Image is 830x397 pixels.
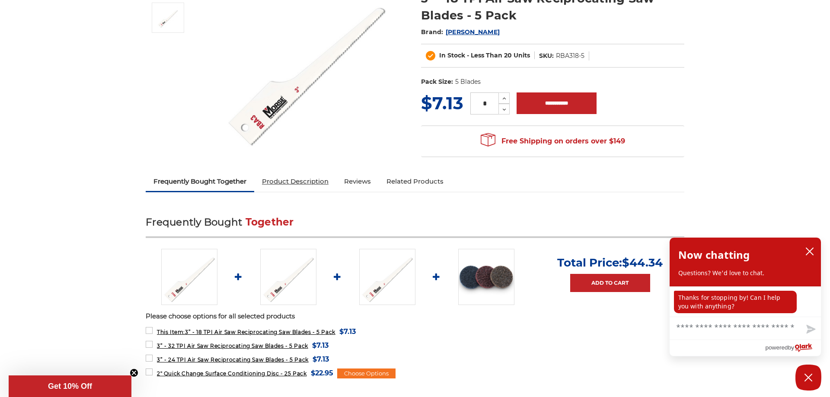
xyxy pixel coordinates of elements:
[421,77,453,86] dt: Pack Size:
[678,269,812,277] p: Questions? We'd love to chat.
[157,343,308,349] span: 3” - 32 TPI Air Saw Reciprocating Saw Blades - 5 Pack
[312,340,329,351] span: $7.13
[246,216,294,228] span: Together
[48,382,92,391] span: Get 10% Off
[556,51,584,60] dd: RBA318-5
[570,274,650,292] a: Add to Cart
[336,172,379,191] a: Reviews
[421,92,463,114] span: $7.13
[622,256,663,270] span: $44.34
[803,245,817,258] button: close chatbox
[670,286,821,317] div: chat
[439,51,465,59] span: In Stock
[146,172,254,191] a: Frequently Bought Together
[421,28,444,36] span: Brand:
[157,356,309,363] span: 3” - 24 TPI Air Saw Reciprocating Saw Blades - 5 Pack
[446,28,500,36] a: [PERSON_NAME]
[146,216,242,228] span: Frequently Bought
[157,329,185,335] strong: This Item:
[674,291,797,313] p: Thanks for stopping by! Can I help you with anything?
[788,342,794,353] span: by
[467,51,502,59] span: - Less Than
[313,353,329,365] span: $7.13
[669,237,821,356] div: olark chatbox
[146,311,684,321] p: Please choose options for all selected products
[157,329,335,335] span: 3” - 18 TPI Air Saw Reciprocating Saw Blades - 5 Pack
[481,133,625,150] span: Free Shipping on orders over $149
[504,51,512,59] span: 20
[9,375,131,397] div: Get 10% OffClose teaser
[455,77,481,86] dd: 5 Blades
[539,51,554,60] dt: SKU:
[311,367,333,379] span: $22.95
[765,340,821,356] a: Powered by Olark
[678,246,750,264] h2: Now chatting
[161,249,217,305] img: 3" Air Saw blade for pneumatic reciprocating saw - 18 TPI
[557,256,663,270] p: Total Price:
[799,320,821,340] button: Send message
[254,172,336,191] a: Product Description
[157,7,179,29] img: 3" Air Saw blade for pneumatic reciprocating saw - 18 TPI
[130,368,138,377] button: Close teaser
[514,51,530,59] span: Units
[795,365,821,391] button: Close Chatbox
[379,172,451,191] a: Related Products
[157,370,307,377] span: 2" Quick Change Surface Conditioning Disc - 25 Pack
[339,326,356,337] span: $7.13
[765,342,788,353] span: powered
[337,368,396,379] div: Choose Options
